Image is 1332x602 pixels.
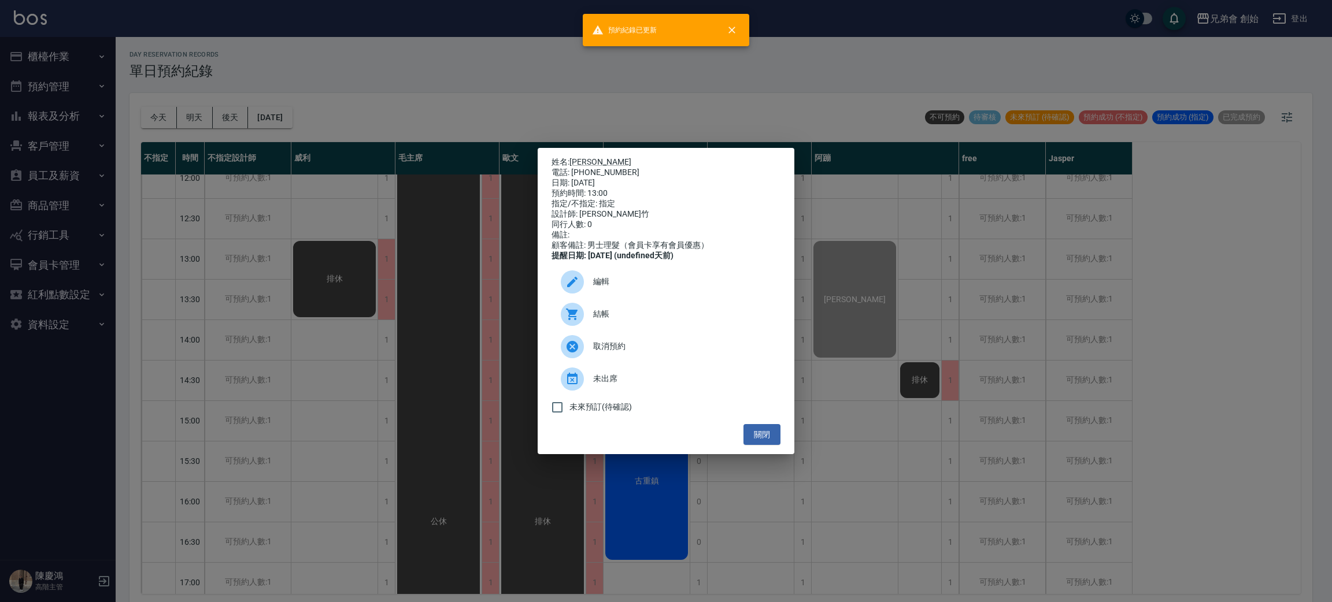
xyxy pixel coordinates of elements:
span: 結帳 [593,308,771,320]
div: 電話: [PHONE_NUMBER] [552,168,780,178]
button: 關閉 [743,424,780,445]
div: 指定/不指定: 指定 [552,199,780,209]
a: [PERSON_NAME] [569,157,631,166]
div: 預約時間: 13:00 [552,188,780,199]
div: 顧客備註: 男士理髮（會員卡享有會員優惠） [552,240,780,251]
span: 編輯 [593,276,771,288]
div: 設計師: [PERSON_NAME]竹 [552,209,780,220]
a: 結帳 [552,298,780,330]
span: 取消預約 [593,340,771,352]
span: 預約紀錄已更新 [592,24,657,36]
div: 取消預約 [552,330,780,363]
p: 姓名: [552,157,780,168]
div: 備註: [552,230,780,240]
span: 未來預訂(待確認) [569,401,632,413]
div: 日期: [DATE] [552,178,780,188]
div: 編輯 [552,266,780,298]
div: 同行人數: 0 [552,220,780,230]
div: 提醒日期: [DATE] (undefined天前) [552,251,780,261]
span: 未出席 [593,373,771,385]
div: 未出席 [552,363,780,395]
button: close [719,17,745,43]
